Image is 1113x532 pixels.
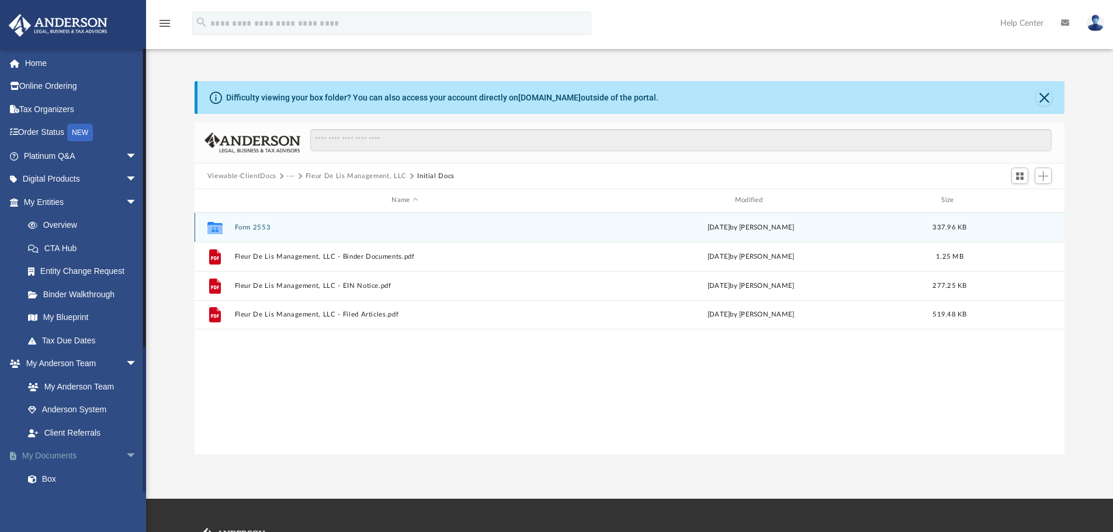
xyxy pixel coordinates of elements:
button: Fleur De Lis Management, LLC [306,171,407,182]
input: Search files and folders [310,129,1052,151]
img: User Pic [1087,15,1104,32]
div: [DATE] by [PERSON_NAME] [580,222,921,232]
a: Box [16,467,149,491]
button: Fleur De Lis Management, LLC - Binder Documents.pdf [234,253,575,260]
a: My Blueprint [16,306,149,329]
div: [DATE] by [PERSON_NAME] [580,310,921,320]
i: search [195,16,208,29]
button: Viewable-ClientDocs [207,171,276,182]
div: Name [234,195,575,206]
button: Switch to Grid View [1011,168,1029,184]
a: My Entitiesarrow_drop_down [8,190,155,214]
span: arrow_drop_down [126,352,149,376]
a: Order StatusNEW [8,121,155,145]
button: Initial Docs [417,171,455,182]
i: menu [158,16,172,30]
button: Form 2553 [234,224,575,231]
a: Online Ordering [8,75,155,98]
span: arrow_drop_down [126,444,149,468]
button: Fleur De Lis Management, LLC - EIN Notice.pdf [234,282,575,290]
a: [DOMAIN_NAME] [518,93,581,102]
span: 1.25 MB [936,253,963,259]
a: Overview [16,214,155,237]
a: Client Referrals [16,421,149,444]
a: Anderson System [16,398,149,422]
button: Close [1036,89,1052,106]
span: 519.48 KB [932,311,966,318]
a: menu [158,22,172,30]
div: NEW [67,124,93,141]
a: My Documentsarrow_drop_down [8,444,155,468]
button: ··· [287,171,294,182]
button: Add [1035,168,1052,184]
div: [DATE] by [PERSON_NAME] [580,251,921,262]
a: Home [8,51,155,75]
div: id [200,195,229,206]
a: Meeting Minutes [16,491,155,514]
a: CTA Hub [16,237,155,260]
button: Fleur De Lis Management, LLC - Filed Articles.pdf [234,311,575,318]
a: My Anderson Team [16,375,143,398]
span: arrow_drop_down [126,190,149,214]
div: [DATE] by [PERSON_NAME] [580,280,921,291]
span: arrow_drop_down [126,168,149,192]
span: arrow_drop_down [126,144,149,168]
div: Difficulty viewing your box folder? You can also access your account directly on outside of the p... [226,92,658,104]
a: Platinum Q&Aarrow_drop_down [8,144,155,168]
a: My Anderson Teamarrow_drop_down [8,352,149,375]
a: Digital Productsarrow_drop_down [8,168,155,191]
div: Size [926,195,973,206]
img: Anderson Advisors Platinum Portal [5,14,111,37]
div: grid [195,213,1065,454]
div: id [978,195,1060,206]
span: 337.96 KB [932,224,966,230]
a: Tax Due Dates [16,329,155,352]
a: Binder Walkthrough [16,283,155,306]
div: Modified [580,195,921,206]
a: Tax Organizers [8,98,155,121]
span: 277.25 KB [932,282,966,288]
a: Entity Change Request [16,260,155,283]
